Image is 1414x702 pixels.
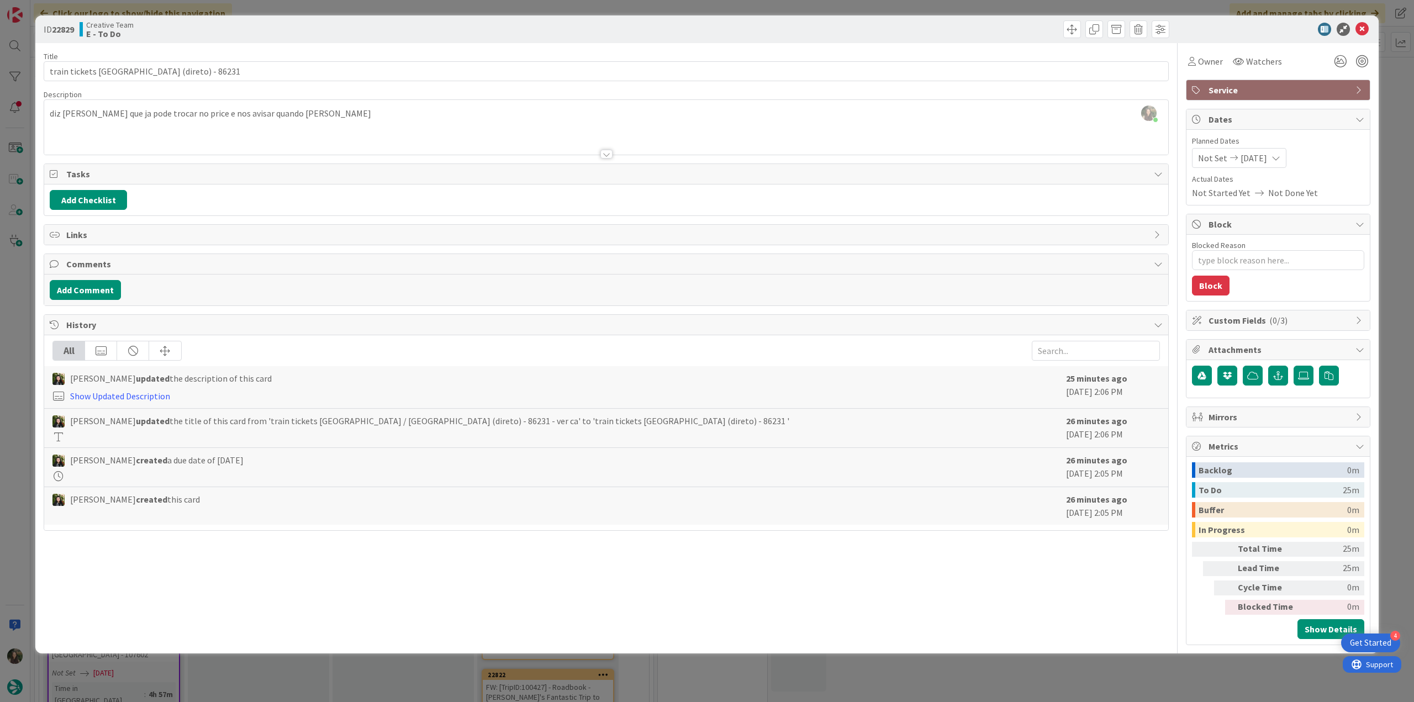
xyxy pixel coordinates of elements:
[52,415,65,427] img: BC
[1269,315,1288,326] span: ( 0/3 )
[1192,173,1364,185] span: Actual Dates
[1209,410,1350,424] span: Mirrors
[86,29,134,38] b: E - To Do
[44,51,58,61] label: Title
[1297,619,1364,639] button: Show Details
[1198,55,1223,68] span: Owner
[1238,561,1299,576] div: Lead Time
[1343,482,1359,498] div: 25m
[66,228,1148,241] span: Links
[44,23,74,36] span: ID
[136,373,170,384] b: updated
[1209,218,1350,231] span: Block
[1141,105,1157,121] img: 0riiWcpNYxeD57xbJhM7U3fMlmnERAK7.webp
[52,24,74,35] b: 22829
[1350,637,1391,648] div: Get Started
[70,493,200,506] span: [PERSON_NAME] this card
[1390,631,1400,641] div: 4
[70,453,244,467] span: [PERSON_NAME] a due date of [DATE]
[44,61,1169,81] input: type card name here...
[23,2,50,15] span: Support
[1199,502,1347,518] div: Buffer
[1241,151,1267,165] span: [DATE]
[1347,502,1359,518] div: 0m
[1192,240,1246,250] label: Blocked Reason
[1347,462,1359,478] div: 0m
[1246,55,1282,68] span: Watchers
[1347,522,1359,537] div: 0m
[86,20,134,29] span: Creative Team
[1192,276,1230,295] button: Block
[136,455,167,466] b: created
[1192,135,1364,147] span: Planned Dates
[1209,83,1350,97] span: Service
[136,415,170,426] b: updated
[70,372,272,385] span: [PERSON_NAME] the description of this card
[1066,494,1127,505] b: 26 minutes ago
[70,390,170,402] a: Show Updated Description
[66,257,1148,271] span: Comments
[1066,455,1127,466] b: 26 minutes ago
[136,494,167,505] b: created
[1268,186,1318,199] span: Not Done Yet
[50,280,121,300] button: Add Comment
[1199,462,1347,478] div: Backlog
[1066,373,1127,384] b: 25 minutes ago
[1303,600,1359,615] div: 0m
[1066,414,1160,442] div: [DATE] 2:06 PM
[66,167,1148,181] span: Tasks
[1066,493,1160,519] div: [DATE] 2:05 PM
[1303,561,1359,576] div: 25m
[1209,440,1350,453] span: Metrics
[66,318,1148,331] span: History
[1209,343,1350,356] span: Attachments
[70,414,789,427] span: [PERSON_NAME] the title of this card from 'train tickets [GEOGRAPHIC_DATA] / [GEOGRAPHIC_DATA] (d...
[53,341,85,360] div: All
[1066,415,1127,426] b: 26 minutes ago
[50,107,1163,120] p: diz [PERSON_NAME] que ja pode trocar no price e nos avisar quando [PERSON_NAME]
[1032,341,1160,361] input: Search...
[1199,522,1347,537] div: In Progress
[1341,634,1400,652] div: Open Get Started checklist, remaining modules: 4
[1198,151,1227,165] span: Not Set
[52,455,65,467] img: BC
[1209,113,1350,126] span: Dates
[1066,453,1160,481] div: [DATE] 2:05 PM
[1199,482,1343,498] div: To Do
[1209,314,1350,327] span: Custom Fields
[1238,542,1299,557] div: Total Time
[52,494,65,506] img: BC
[52,373,65,385] img: BC
[1303,542,1359,557] div: 25m
[44,89,82,99] span: Description
[1192,186,1251,199] span: Not Started Yet
[50,190,127,210] button: Add Checklist
[1238,580,1299,595] div: Cycle Time
[1303,580,1359,595] div: 0m
[1238,600,1299,615] div: Blocked Time
[1066,372,1160,403] div: [DATE] 2:06 PM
